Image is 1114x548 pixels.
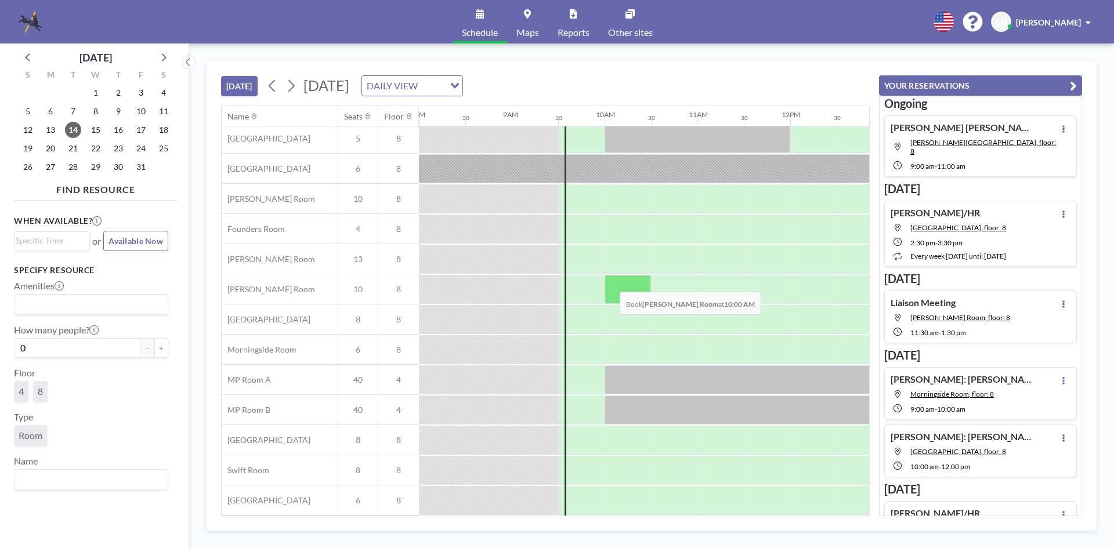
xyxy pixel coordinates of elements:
span: MP Room B [222,405,270,415]
h4: [PERSON_NAME]: [PERSON_NAME] [891,431,1036,442]
span: 8 [338,465,378,476]
span: Book at [620,292,761,315]
span: 8 [378,284,419,295]
span: 4 [19,386,24,397]
span: - [935,405,937,413]
span: Wednesday, October 29, 2025 [88,159,104,175]
div: Search for option [15,232,89,249]
span: Wednesday, October 22, 2025 [88,140,104,157]
h3: [DATE] [884,482,1077,496]
span: - [939,328,941,337]
span: Sunday, October 12, 2025 [20,122,36,138]
div: 30 [648,114,655,122]
span: 6 [338,164,378,174]
h4: FIND RESOURCE [14,179,178,195]
span: Saturday, October 4, 2025 [155,85,172,101]
span: Thursday, October 2, 2025 [110,85,126,101]
span: Friday, October 10, 2025 [133,103,149,119]
span: [PERSON_NAME] Room [222,194,315,204]
span: MP Room A [222,375,271,385]
span: 1:30 PM [941,328,966,337]
input: Search for option [16,234,83,247]
span: or [92,235,101,247]
input: Search for option [16,472,161,487]
h3: [DATE] [884,182,1077,196]
span: [PERSON_NAME] [1016,17,1081,27]
div: T [107,68,129,84]
div: 11AM [689,110,708,119]
span: Schedule [462,28,498,37]
h4: [PERSON_NAME]/HR [891,507,980,519]
span: 13 [338,254,378,264]
span: West End Room, floor: 8 [910,447,1006,456]
span: 8 [378,465,419,476]
span: 40 [338,405,378,415]
div: 30 [741,114,748,122]
span: Wednesday, October 1, 2025 [88,85,104,101]
div: M [39,68,62,84]
span: 8 [378,435,419,445]
span: 8 [378,164,419,174]
button: - [140,338,154,358]
span: Monday, October 13, 2025 [42,122,59,138]
label: Type [14,411,33,423]
span: Wednesday, October 15, 2025 [88,122,104,138]
h4: [PERSON_NAME]: [PERSON_NAME] [891,373,1036,385]
span: 10 [338,284,378,295]
span: 11:00 AM [937,162,965,170]
span: Sunday, October 19, 2025 [20,140,36,157]
span: 4 [378,405,419,415]
span: 4 [338,224,378,234]
span: 8 [378,314,419,325]
span: 8 [378,224,419,234]
div: W [85,68,107,84]
label: How many people? [14,324,99,336]
span: Saturday, October 25, 2025 [155,140,172,157]
div: 10AM [596,110,615,119]
span: 8 [378,344,419,355]
span: Sunday, October 5, 2025 [20,103,36,119]
span: Friday, October 3, 2025 [133,85,149,101]
span: 2:30 PM [910,238,935,247]
div: 30 [555,114,562,122]
div: S [152,68,175,84]
span: 6 [338,495,378,506]
span: 40 [338,375,378,385]
span: Monday, October 6, 2025 [42,103,59,119]
span: Thursday, October 9, 2025 [110,103,126,119]
span: 10:00 AM [910,462,939,471]
span: Morningside Room [222,344,296,355]
div: S [17,68,39,84]
span: 8 [338,435,378,445]
h3: Ongoing [884,96,1077,111]
input: Search for option [421,78,443,93]
span: 8 [378,254,419,264]
span: [GEOGRAPHIC_DATA] [222,435,310,445]
span: 9:00 AM [910,162,935,170]
span: Saturday, October 11, 2025 [155,103,172,119]
span: - [935,238,938,247]
span: 3:30 PM [938,238,963,247]
span: Thursday, October 30, 2025 [110,159,126,175]
span: - [935,162,937,170]
span: Saturday, October 18, 2025 [155,122,172,138]
button: Available Now [103,231,168,251]
span: every week [DATE] until [DATE] [910,252,1006,260]
label: Floor [14,367,35,379]
span: [GEOGRAPHIC_DATA] [222,164,310,174]
span: [PERSON_NAME] Room [222,254,315,264]
div: [DATE] [79,49,112,66]
span: Tuesday, October 28, 2025 [65,159,81,175]
button: YOUR RESERVATIONS [879,75,1082,96]
div: Name [227,111,249,122]
span: 12:00 PM [941,462,970,471]
span: Ansley Room, floor: 8 [910,138,1056,155]
span: Room [19,430,42,441]
span: 11:30 AM [910,328,939,337]
label: Name [14,455,38,467]
h4: [PERSON_NAME]/HR [891,207,980,219]
div: Search for option [362,76,462,96]
div: Search for option [15,470,168,489]
span: Friday, October 24, 2025 [133,140,149,157]
span: Monday, October 20, 2025 [42,140,59,157]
